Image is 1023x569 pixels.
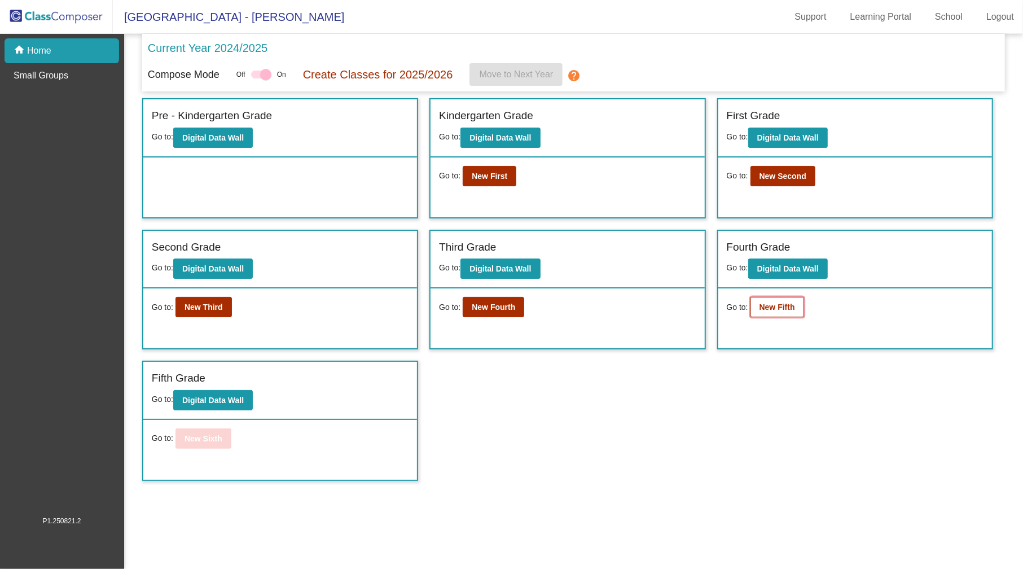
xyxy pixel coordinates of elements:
span: Go to: [152,132,173,141]
b: New Sixth [185,434,222,443]
label: First Grade [727,108,780,124]
b: New Third [185,303,223,312]
b: New Fourth [472,303,515,312]
b: New First [472,172,507,181]
span: Go to: [439,132,460,141]
b: Digital Data Wall [757,264,819,273]
button: Digital Data Wall [748,259,828,279]
b: Digital Data Wall [757,133,819,142]
p: Small Groups [14,69,68,82]
span: Move to Next Year [480,69,554,79]
label: Fourth Grade [727,239,791,256]
button: New Fifth [750,297,804,317]
button: Digital Data Wall [173,390,253,410]
button: New Sixth [175,428,231,449]
b: Digital Data Wall [469,133,531,142]
button: Digital Data Wall [460,128,540,148]
b: New Second [759,172,806,181]
a: School [926,8,972,26]
span: Go to: [152,395,173,404]
label: Third Grade [439,239,496,256]
button: Digital Data Wall [748,128,828,148]
button: New Third [175,297,232,317]
mat-icon: home [14,44,27,58]
a: Support [786,8,836,26]
b: Digital Data Wall [469,264,531,273]
span: [GEOGRAPHIC_DATA] - [PERSON_NAME] [113,8,344,26]
span: Go to: [439,170,460,182]
label: Fifth Grade [152,370,205,387]
button: Digital Data Wall [173,259,253,279]
p: Current Year 2024/2025 [148,40,267,56]
button: New Fourth [463,297,524,317]
button: Digital Data Wall [173,128,253,148]
button: Move to Next Year [469,63,563,86]
span: Go to: [439,263,460,272]
span: Go to: [152,263,173,272]
span: Go to: [439,301,460,313]
b: Digital Data Wall [182,396,244,405]
label: Kindergarten Grade [439,108,533,124]
b: New Fifth [759,303,795,312]
span: On [277,69,286,80]
b: Digital Data Wall [182,264,244,273]
p: Compose Mode [148,67,219,82]
button: New Second [750,166,815,186]
span: Go to: [727,263,748,272]
button: Digital Data Wall [460,259,540,279]
b: Digital Data Wall [182,133,244,142]
a: Learning Portal [841,8,921,26]
label: Second Grade [152,239,221,256]
a: Logout [977,8,1023,26]
span: Go to: [727,132,748,141]
mat-icon: help [567,69,581,82]
span: Go to: [727,301,748,313]
span: Go to: [727,170,748,182]
p: Home [27,44,51,58]
span: Off [236,69,245,80]
span: Go to: [152,432,173,444]
span: Go to: [152,301,173,313]
button: New First [463,166,516,186]
label: Pre - Kindergarten Grade [152,108,272,124]
p: Create Classes for 2025/2026 [303,66,453,83]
